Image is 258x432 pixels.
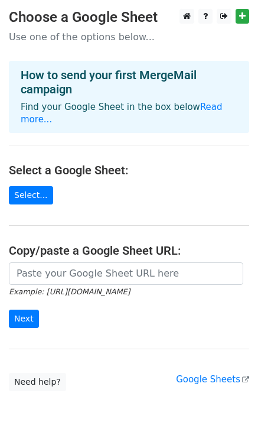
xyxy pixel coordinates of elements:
[9,186,53,204] a: Select...
[176,374,249,385] a: Google Sheets
[9,287,130,296] small: Example: [URL][DOMAIN_NAME]
[21,102,223,125] a: Read more...
[9,31,249,43] p: Use one of the options below...
[9,373,66,391] a: Need help?
[9,243,249,258] h4: Copy/paste a Google Sheet URL:
[9,163,249,177] h4: Select a Google Sheet:
[9,310,39,328] input: Next
[9,262,243,285] input: Paste your Google Sheet URL here
[21,68,237,96] h4: How to send your first MergeMail campaign
[9,9,249,26] h3: Choose a Google Sheet
[21,101,237,126] p: Find your Google Sheet in the box below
